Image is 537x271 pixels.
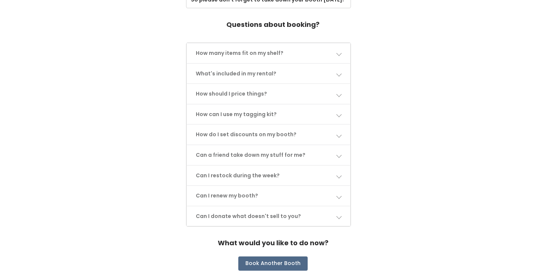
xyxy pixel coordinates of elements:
a: Can I donate what doesn't sell to you? [187,206,351,226]
a: Can I restock during the week? [187,166,351,186]
a: Can I renew my booth? [187,186,351,206]
h4: What would you like to do now? [218,236,329,250]
a: How do I set discounts on my booth? [187,125,351,144]
a: Can a friend take down my stuff for me? [187,145,351,165]
a: How can I use my tagging kit? [187,105,351,124]
a: How should I price things? [187,84,351,104]
h4: Questions about booking? [226,17,320,32]
a: How many items fit on my shelf? [187,43,351,63]
button: Book Another Booth [238,256,308,271]
a: What's included in my rental? [187,64,351,84]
